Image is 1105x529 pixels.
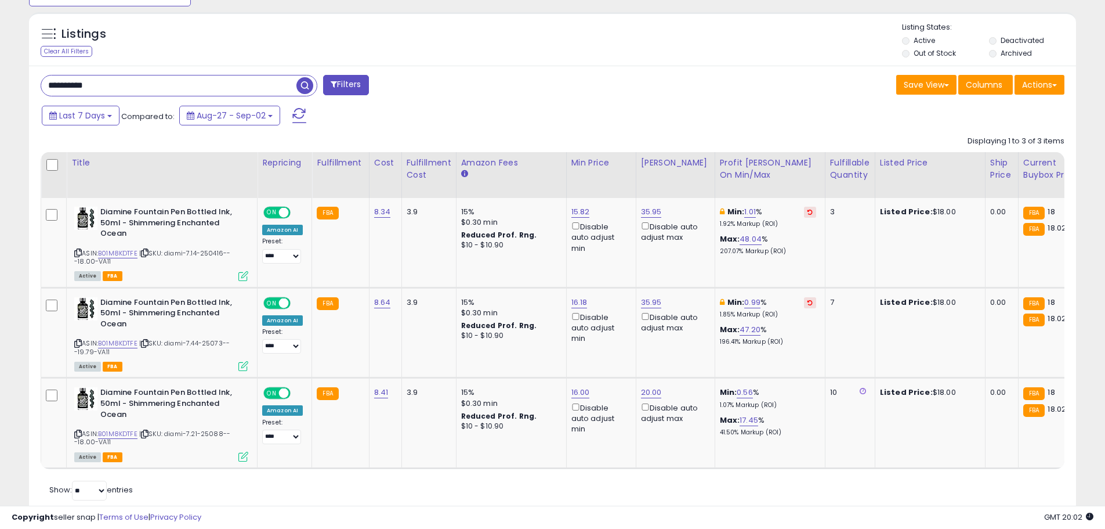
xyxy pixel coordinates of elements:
[1023,297,1045,310] small: FBA
[727,206,745,217] b: Min:
[641,311,706,333] div: Disable auto adjust max
[317,297,338,310] small: FBA
[289,298,307,308] span: OFF
[880,387,933,398] b: Listed Price:
[374,157,397,169] div: Cost
[317,207,338,219] small: FBA
[262,419,303,445] div: Preset:
[641,297,662,308] a: 35.95
[902,22,1076,33] p: Listing States:
[1023,207,1045,219] small: FBA
[990,207,1009,217] div: 0.00
[727,297,745,308] b: Min:
[720,234,816,255] div: %
[720,207,816,228] div: %
[1023,314,1045,326] small: FBA
[744,206,756,218] a: 1.01
[1044,512,1093,523] span: 2025-09-10 20:02 GMT
[720,387,816,409] div: %
[407,207,447,217] div: 3.9
[74,387,97,411] img: 51lXPePCFPL._SL40_.jpg
[41,46,92,57] div: Clear All Filters
[1023,387,1045,400] small: FBA
[990,387,1009,398] div: 0.00
[571,311,627,344] div: Disable auto adjust min
[374,387,389,398] a: 8.41
[74,297,97,321] img: 51lXPePCFPL._SL40_.jpg
[737,387,753,398] a: 0.56
[571,401,627,435] div: Disable auto adjust min
[1023,157,1083,181] div: Current Buybox Price
[461,321,537,330] b: Reduced Prof. Rng.
[100,387,241,423] b: Diamine Fountain Pen Bottled Ink, 50ml - Shimmering Enchanted Ocean
[265,298,279,308] span: ON
[1001,48,1032,58] label: Archived
[374,206,391,218] a: 8.34
[461,207,557,217] div: 15%
[179,106,280,125] button: Aug-27 - Sep-02
[262,328,303,354] div: Preset:
[641,206,662,218] a: 35.95
[61,26,106,42] h5: Listings
[262,225,303,235] div: Amazon AI
[641,401,706,424] div: Disable auto adjust max
[896,75,957,95] button: Save View
[317,157,364,169] div: Fulfillment
[830,207,866,217] div: 3
[74,362,101,372] span: All listings currently available for purchase on Amazon
[1023,404,1045,417] small: FBA
[914,48,956,58] label: Out of Stock
[968,136,1064,147] div: Displaying 1 to 3 of 3 items
[461,331,557,341] div: $10 - $10.90
[830,157,870,181] div: Fulfillable Quantity
[744,297,760,308] a: 0.99
[323,75,368,95] button: Filters
[740,233,762,245] a: 48.04
[880,157,980,169] div: Listed Price
[71,157,252,169] div: Title
[407,297,447,308] div: 3.9
[100,207,241,242] b: Diamine Fountain Pen Bottled Ink, 50ml - Shimmering Enchanted Ocean
[461,240,557,250] div: $10 - $10.90
[1001,35,1044,45] label: Deactivated
[740,324,760,336] a: 47.20
[289,208,307,218] span: OFF
[720,233,740,244] b: Max:
[830,387,866,398] div: 10
[197,110,266,121] span: Aug-27 - Sep-02
[880,207,976,217] div: $18.00
[571,206,590,218] a: 15.82
[720,157,820,181] div: Profit [PERSON_NAME] on Min/Max
[1048,404,1066,415] span: 18.02
[830,297,866,308] div: 7
[990,157,1013,181] div: Ship Price
[1048,313,1066,324] span: 18.02
[966,79,1002,91] span: Columns
[98,429,137,439] a: B01M8KDTFE
[74,297,248,370] div: ASIN:
[461,297,557,308] div: 15%
[720,338,816,346] p: 196.41% Markup (ROI)
[720,297,816,319] div: %
[1048,297,1055,308] span: 18
[262,157,307,169] div: Repricing
[720,401,816,409] p: 1.07% Markup (ROI)
[103,271,122,281] span: FBA
[880,297,976,308] div: $18.00
[262,405,303,416] div: Amazon AI
[103,362,122,372] span: FBA
[74,387,248,460] div: ASIN:
[74,207,248,280] div: ASIN:
[720,429,816,437] p: 41.50% Markup (ROI)
[1048,206,1055,217] span: 18
[150,512,201,523] a: Privacy Policy
[1023,223,1045,236] small: FBA
[289,388,307,398] span: OFF
[571,297,588,308] a: 16.18
[265,388,279,398] span: ON
[98,339,137,348] a: B01M8KDTFE
[461,411,537,421] b: Reduced Prof. Rng.
[49,484,133,495] span: Show: entries
[720,415,740,426] b: Max:
[100,297,241,333] b: Diamine Fountain Pen Bottled Ink, 50ml - Shimmering Enchanted Ocean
